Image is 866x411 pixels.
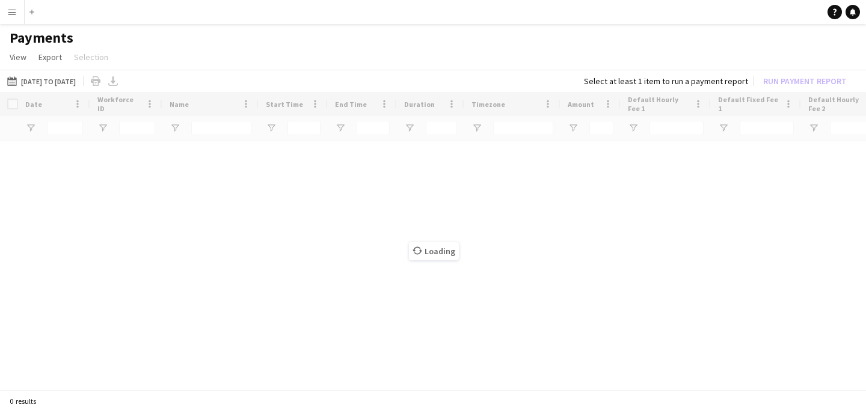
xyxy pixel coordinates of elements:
a: Export [34,49,67,65]
div: Select at least 1 item to run a payment report [584,76,748,87]
span: View [10,52,26,62]
span: Export [38,52,62,62]
span: Loading [409,242,459,260]
button: [DATE] to [DATE] [5,74,78,88]
a: View [5,49,31,65]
